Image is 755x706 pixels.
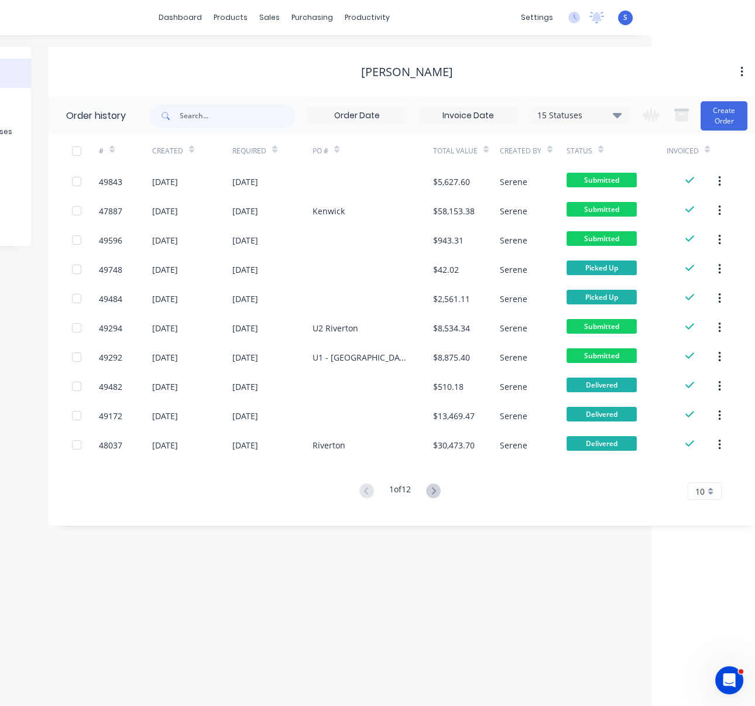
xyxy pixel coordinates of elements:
[232,176,258,188] div: [DATE]
[695,485,705,498] span: 10
[152,146,183,156] div: Created
[313,439,345,451] div: Riverton
[500,205,527,217] div: Serene
[308,107,406,125] input: Order Date
[152,293,178,305] div: [DATE]
[152,410,178,422] div: [DATE]
[99,263,122,276] div: 49748
[567,378,637,392] span: Delivered
[433,263,459,276] div: $42.02
[313,322,358,334] div: U2 Riverton
[433,135,500,167] div: Total Value
[623,12,627,23] span: S
[500,381,527,393] div: Serene
[232,439,258,451] div: [DATE]
[152,322,178,334] div: [DATE]
[500,322,527,334] div: Serene
[232,322,258,334] div: [DATE]
[500,263,527,276] div: Serene
[152,351,178,364] div: [DATE]
[433,176,470,188] div: $5,627.60
[500,293,527,305] div: Serene
[99,205,122,217] div: 47887
[419,107,517,125] input: Invoice Date
[701,101,747,131] button: Create Order
[567,202,637,217] span: Submitted
[99,351,122,364] div: 49292
[567,348,637,363] span: Submitted
[567,135,667,167] div: Status
[433,381,464,393] div: $510.18
[361,65,453,79] div: [PERSON_NAME]
[567,407,637,421] span: Delivered
[232,410,258,422] div: [DATE]
[500,439,527,451] div: Serene
[567,261,637,275] span: Picked Up
[667,146,699,156] div: Invoiced
[66,109,126,123] div: Order history
[208,9,253,26] div: products
[153,9,208,26] a: dashboard
[530,109,629,122] div: 15 Statuses
[99,439,122,451] div: 48037
[567,146,592,156] div: Status
[433,410,475,422] div: $13,469.47
[232,205,258,217] div: [DATE]
[232,381,258,393] div: [DATE]
[99,293,122,305] div: 49484
[99,146,104,156] div: #
[567,290,637,304] span: Picked Up
[389,483,411,500] div: 1 of 12
[515,9,559,26] div: settings
[232,135,313,167] div: Required
[152,135,232,167] div: Created
[433,439,475,451] div: $30,473.70
[313,146,328,156] div: PO #
[152,234,178,246] div: [DATE]
[180,104,296,128] input: Search...
[500,146,541,156] div: Created By
[99,135,152,167] div: #
[313,135,433,167] div: PO #
[500,135,567,167] div: Created By
[500,234,527,246] div: Serene
[567,319,637,334] span: Submitted
[232,351,258,364] div: [DATE]
[567,173,637,187] span: Submitted
[667,135,720,167] div: Invoiced
[99,234,122,246] div: 49596
[500,351,527,364] div: Serene
[253,9,286,26] div: sales
[313,351,410,364] div: U1 - [GEOGRAPHIC_DATA]
[567,231,637,246] span: Submitted
[433,351,470,364] div: $8,875.40
[99,381,122,393] div: 49482
[232,234,258,246] div: [DATE]
[99,410,122,422] div: 49172
[232,146,266,156] div: Required
[433,322,470,334] div: $8,534.34
[232,293,258,305] div: [DATE]
[152,263,178,276] div: [DATE]
[567,436,637,451] span: Delivered
[433,205,475,217] div: $58,153.38
[500,176,527,188] div: Serene
[232,263,258,276] div: [DATE]
[152,176,178,188] div: [DATE]
[99,176,122,188] div: 49843
[433,234,464,246] div: $943.31
[433,293,470,305] div: $2,561.11
[152,205,178,217] div: [DATE]
[99,322,122,334] div: 49294
[433,146,478,156] div: Total Value
[286,9,339,26] div: purchasing
[715,666,743,694] iframe: Intercom live chat
[500,410,527,422] div: Serene
[152,381,178,393] div: [DATE]
[339,9,396,26] div: productivity
[313,205,345,217] div: Kenwick
[152,439,178,451] div: [DATE]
